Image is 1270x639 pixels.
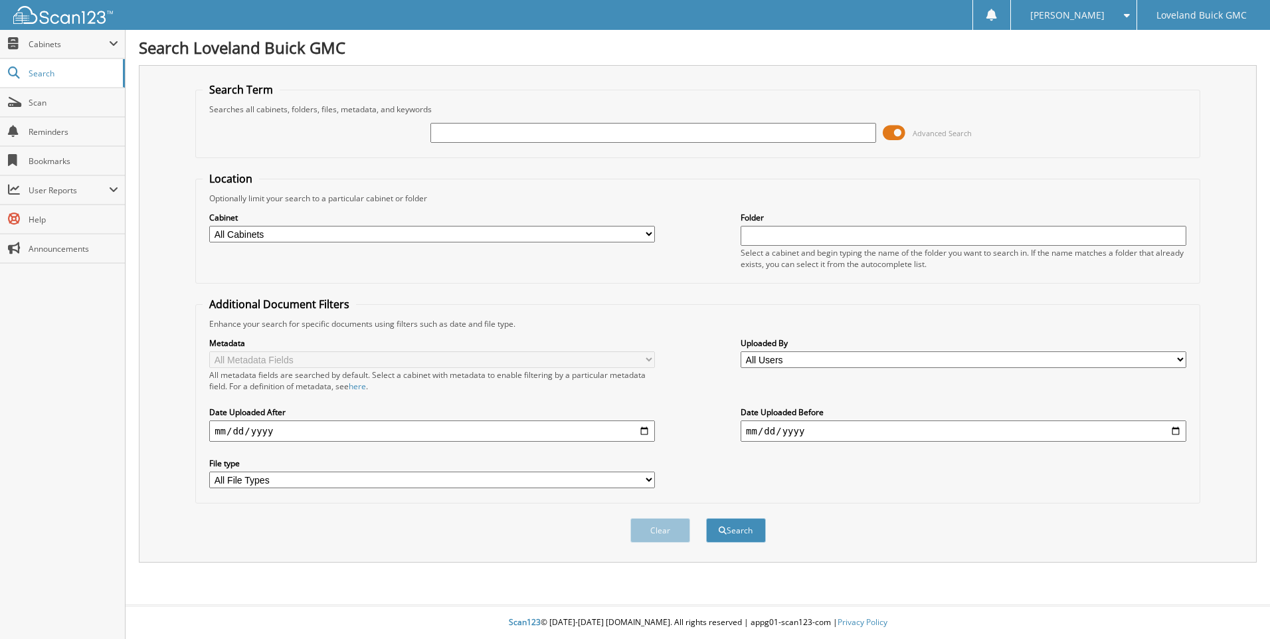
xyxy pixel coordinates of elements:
div: Select a cabinet and begin typing the name of the folder you want to search in. If the name match... [741,247,1186,270]
button: Search [706,518,766,543]
label: File type [209,458,655,469]
div: Optionally limit your search to a particular cabinet or folder [203,193,1193,204]
span: User Reports [29,185,109,196]
span: [PERSON_NAME] [1030,11,1105,19]
div: Enhance your search for specific documents using filters such as date and file type. [203,318,1193,329]
a: here [349,381,366,392]
label: Date Uploaded Before [741,407,1186,418]
span: Announcements [29,243,118,254]
legend: Additional Document Filters [203,297,356,312]
legend: Search Term [203,82,280,97]
img: scan123-logo-white.svg [13,6,113,24]
h1: Search Loveland Buick GMC [139,37,1257,58]
span: Reminders [29,126,118,137]
div: © [DATE]-[DATE] [DOMAIN_NAME]. All rights reserved | appg01-scan123-com | [126,606,1270,639]
span: Search [29,68,116,79]
span: Bookmarks [29,155,118,167]
input: start [209,420,655,442]
label: Cabinet [209,212,655,223]
label: Folder [741,212,1186,223]
span: Advanced Search [913,128,972,138]
input: end [741,420,1186,442]
label: Metadata [209,337,655,349]
a: Privacy Policy [838,616,887,628]
span: Scan123 [509,616,541,628]
div: All metadata fields are searched by default. Select a cabinet with metadata to enable filtering b... [209,369,655,392]
span: Cabinets [29,39,109,50]
legend: Location [203,171,259,186]
button: Clear [630,518,690,543]
span: Help [29,214,118,225]
label: Uploaded By [741,337,1186,349]
div: Searches all cabinets, folders, files, metadata, and keywords [203,104,1193,115]
span: Loveland Buick GMC [1156,11,1247,19]
label: Date Uploaded After [209,407,655,418]
span: Scan [29,97,118,108]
